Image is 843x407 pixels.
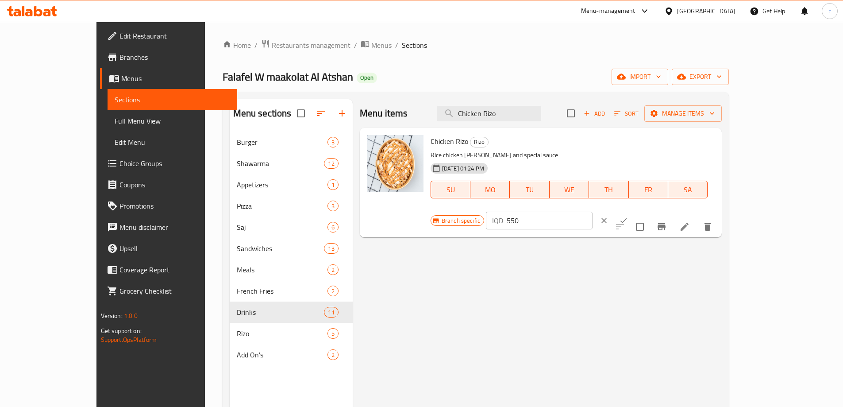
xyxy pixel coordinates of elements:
div: Add On's2 [230,344,353,365]
a: Support.OpsPlatform [101,334,157,345]
div: Shawarma12 [230,153,353,174]
span: Sandwiches [237,243,324,254]
button: ok [614,211,633,230]
span: FR [632,183,665,196]
a: Full Menu View [108,110,237,132]
span: Grocery Checklist [119,286,230,296]
span: Coupons [119,179,230,190]
span: Get support on: [101,325,142,337]
span: 2 [328,351,338,359]
span: SU [435,183,467,196]
span: Add [582,109,606,119]
div: Sandwiches13 [230,238,353,259]
a: Edit Menu [108,132,237,153]
div: items [327,286,339,296]
span: 6 [328,223,338,232]
span: Rizo [237,328,327,339]
span: 12 [324,159,338,168]
button: Sort [612,107,641,120]
div: Pizza3 [230,195,353,217]
span: Sort [614,109,639,119]
span: Restaurants management [272,40,350,50]
span: Edit Restaurant [119,31,230,41]
span: French Fries [237,286,327,296]
button: MO [470,181,510,198]
a: Menus [361,39,392,51]
a: Menu disclaimer [100,217,237,238]
h2: Menu sections [233,107,292,120]
span: Select section [562,104,580,123]
div: items [327,264,339,275]
div: Open [357,73,377,83]
div: items [327,201,339,211]
input: search [437,106,541,121]
span: Open [357,74,377,81]
span: Rizo [470,137,488,147]
a: Choice Groups [100,153,237,174]
span: Sections [402,40,427,50]
span: 5 [328,329,338,338]
div: items [327,179,339,190]
span: 13 [324,244,338,253]
nav: Menu sections [230,128,353,369]
span: Pizza [237,201,327,211]
li: / [254,40,258,50]
span: Drinks [237,307,324,318]
div: Drinks11 [230,302,353,323]
div: Meals2 [230,259,353,280]
div: items [327,349,339,360]
a: Branches [100,47,237,68]
div: items [327,222,339,233]
a: Restaurants management [261,39,350,51]
span: Add item [580,107,608,120]
div: Saj [237,222,327,233]
button: Manage items [644,105,722,122]
span: Edit Menu [115,137,230,147]
span: Select all sections [292,104,310,123]
div: Menu-management [581,6,635,16]
span: SA [672,183,704,196]
button: TU [510,181,549,198]
span: Chicken Rizo [431,135,468,148]
button: SA [668,181,708,198]
div: items [327,328,339,339]
span: Menu disclaimer [119,222,230,233]
a: Promotions [100,195,237,217]
button: WE [550,181,589,198]
span: Add On's [237,349,327,360]
div: Appetizers1 [230,174,353,195]
nav: breadcrumb [223,39,729,51]
span: Sections [115,94,230,105]
p: Rice chicken [PERSON_NAME] and special sauce [431,150,708,161]
a: Menus [100,68,237,89]
span: TU [513,183,546,196]
span: Branch specific [438,217,484,225]
span: Menus [121,73,230,84]
span: WE [553,183,585,196]
span: [DATE] 01:24 PM [439,164,488,173]
div: Rizo5 [230,323,353,344]
a: Upsell [100,238,237,259]
div: Saj6 [230,217,353,238]
div: items [324,307,338,318]
a: Sections [108,89,237,110]
span: 2 [328,287,338,295]
span: 2 [328,266,338,274]
span: Branches [119,52,230,62]
span: Sort sections [310,103,331,124]
div: Meals [237,264,327,275]
span: Select to update [631,217,649,236]
div: [GEOGRAPHIC_DATA] [677,6,735,16]
span: Coverage Report [119,264,230,275]
button: export [672,69,729,85]
span: Appetizers [237,179,327,190]
span: MO [474,183,506,196]
span: Full Menu View [115,116,230,126]
span: export [679,71,722,82]
span: r [828,6,831,16]
span: Upsell [119,243,230,254]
